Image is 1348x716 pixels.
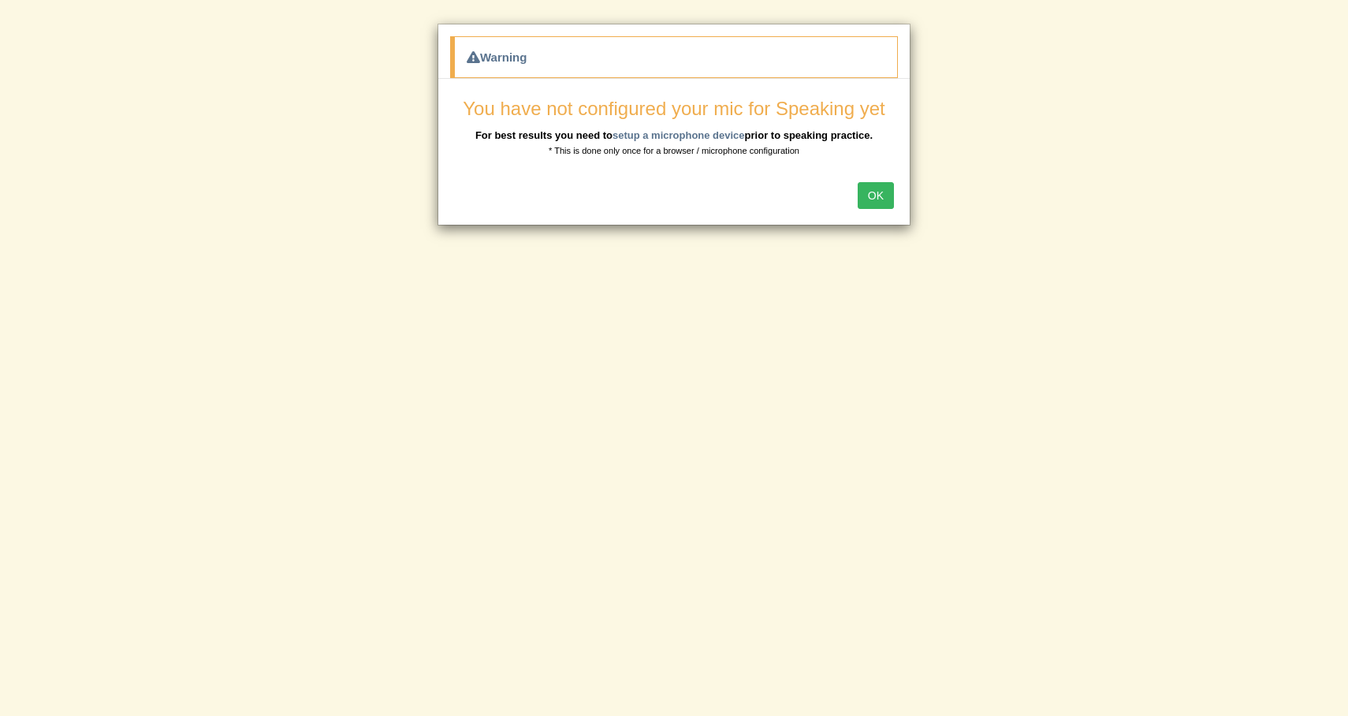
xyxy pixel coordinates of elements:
b: For best results you need to prior to speaking practice. [475,129,873,141]
small: * This is done only once for a browser / microphone configuration [549,146,799,155]
button: OK [858,182,894,209]
a: setup a microphone device [613,129,745,141]
span: You have not configured your mic for Speaking yet [463,98,884,119]
div: Warning [450,36,898,78]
